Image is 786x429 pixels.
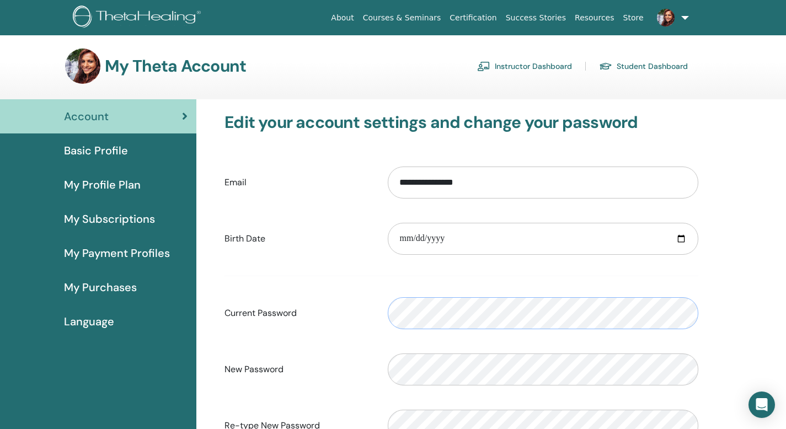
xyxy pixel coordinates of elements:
a: Resources [570,8,619,28]
a: About [327,8,358,28]
label: Current Password [216,303,379,324]
a: Success Stories [501,8,570,28]
a: Certification [445,8,501,28]
label: Birth Date [216,228,379,249]
label: New Password [216,359,379,380]
img: logo.png [73,6,205,30]
span: My Purchases [64,279,137,296]
h3: Edit your account settings and change your password [224,112,698,132]
img: default.jpg [657,9,675,26]
span: Account [64,108,109,125]
span: My Profile Plan [64,176,141,193]
label: Email [216,172,379,193]
span: Basic Profile [64,142,128,159]
h3: My Theta Account [105,56,246,76]
div: Open Intercom Messenger [748,392,775,418]
span: My Payment Profiles [64,245,170,261]
a: Instructor Dashboard [477,57,572,75]
a: Store [619,8,648,28]
span: Language [64,313,114,330]
a: Courses & Seminars [359,8,446,28]
img: graduation-cap.svg [599,62,612,71]
a: Student Dashboard [599,57,688,75]
span: My Subscriptions [64,211,155,227]
img: default.jpg [65,49,100,84]
img: chalkboard-teacher.svg [477,61,490,71]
